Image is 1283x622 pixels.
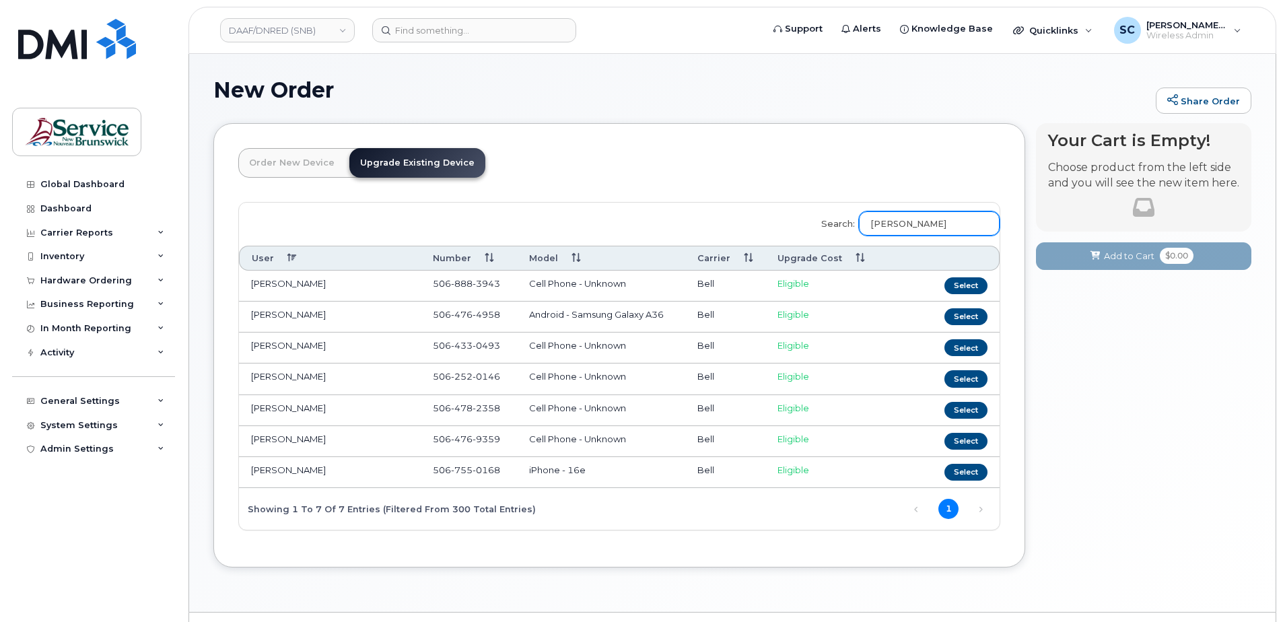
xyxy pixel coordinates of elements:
[971,499,991,520] a: Next
[473,434,500,444] span: 9359
[239,497,536,520] div: Showing 1 to 7 of 7 entries (filtered from 300 total entries)
[239,395,421,426] td: [PERSON_NAME]
[473,309,500,320] span: 4958
[685,457,765,488] td: Bell
[1036,242,1251,270] button: Add to Cart $0.00
[433,403,500,413] span: 506
[685,395,765,426] td: Bell
[765,246,877,271] th: Upgrade Cost: activate to sort column ascending
[517,271,685,302] td: Cell Phone - Unknown
[421,246,517,271] th: Number: activate to sort column ascending
[777,340,809,351] span: Eligible
[944,370,987,387] button: Select
[517,364,685,394] td: Cell Phone - Unknown
[451,434,473,444] span: 476
[451,340,473,351] span: 433
[906,499,926,520] a: Previous
[944,433,987,450] button: Select
[239,457,421,488] td: [PERSON_NAME]
[517,246,685,271] th: Model: activate to sort column ascending
[685,364,765,394] td: Bell
[451,403,473,413] span: 478
[451,464,473,475] span: 755
[685,426,765,457] td: Bell
[944,464,987,481] button: Select
[517,457,685,488] td: iPhone - 16e
[944,339,987,356] button: Select
[517,302,685,333] td: Android - Samsung Galaxy A36
[433,309,500,320] span: 506
[1160,248,1193,264] span: $0.00
[777,309,809,320] span: Eligible
[685,246,765,271] th: Carrier: activate to sort column ascending
[433,278,500,289] span: 506
[239,246,421,271] th: User: activate to sort column descending
[433,371,500,382] span: 506
[812,203,1000,240] label: Search:
[473,464,500,475] span: 0168
[213,78,1149,102] h1: New Order
[517,333,685,364] td: Cell Phone - Unknown
[451,309,473,320] span: 476
[239,333,421,364] td: [PERSON_NAME]
[777,278,809,289] span: Eligible
[433,464,500,475] span: 506
[473,278,500,289] span: 3943
[685,271,765,302] td: Bell
[473,340,500,351] span: 0493
[473,371,500,382] span: 0146
[944,402,987,419] button: Select
[473,403,500,413] span: 2358
[777,403,809,413] span: Eligible
[239,271,421,302] td: [PERSON_NAME]
[239,364,421,394] td: [PERSON_NAME]
[938,499,959,519] a: 1
[1048,160,1239,191] p: Choose product from the left side and you will see the new item here.
[1048,131,1239,149] h4: Your Cart is Empty!
[944,277,987,294] button: Select
[451,278,473,289] span: 888
[349,148,485,178] a: Upgrade Existing Device
[859,211,1000,236] input: Search:
[777,434,809,444] span: Eligible
[1104,250,1154,263] span: Add to Cart
[517,426,685,457] td: Cell Phone - Unknown
[238,148,345,178] a: Order New Device
[685,302,765,333] td: Bell
[777,371,809,382] span: Eligible
[685,333,765,364] td: Bell
[239,302,421,333] td: [PERSON_NAME]
[433,434,500,444] span: 506
[517,395,685,426] td: Cell Phone - Unknown
[1156,88,1251,114] a: Share Order
[777,464,809,475] span: Eligible
[451,371,473,382] span: 252
[239,426,421,457] td: [PERSON_NAME]
[944,308,987,325] button: Select
[433,340,500,351] span: 506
